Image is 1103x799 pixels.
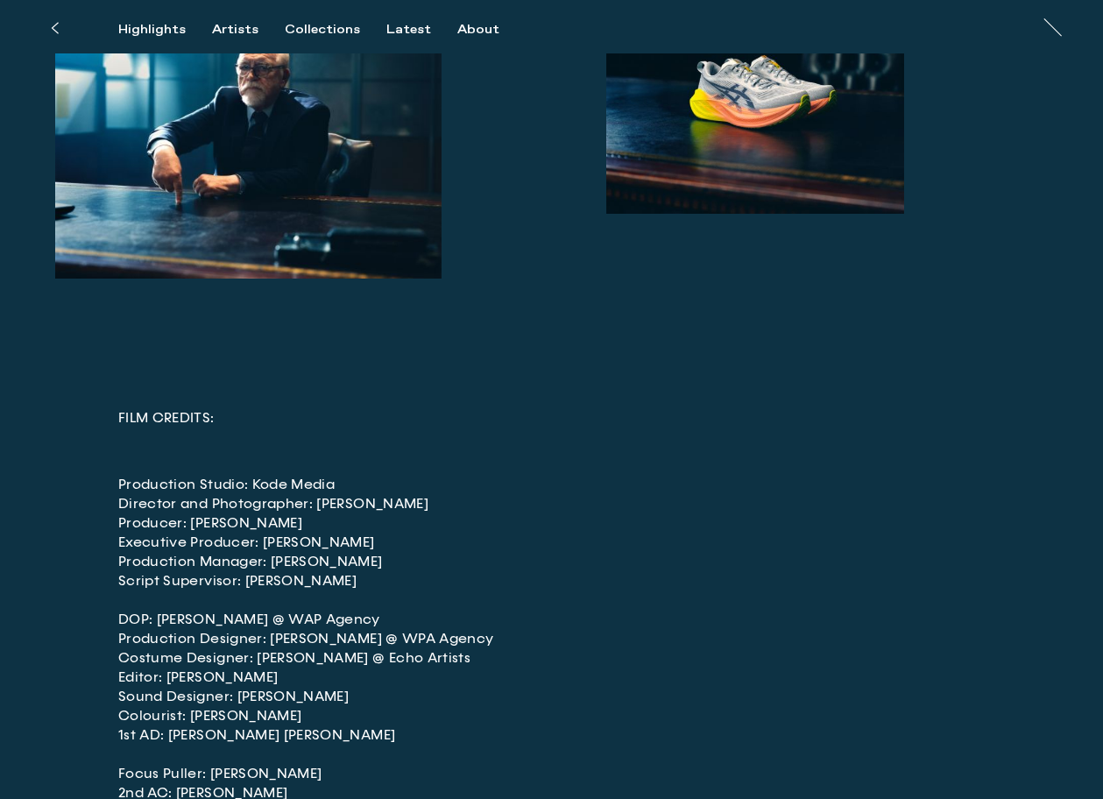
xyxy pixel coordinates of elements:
button: About [457,22,526,38]
div: Highlights [118,22,186,38]
div: Artists [212,22,258,38]
div: Latest [386,22,431,38]
p: FILM CREDITS: [118,408,732,428]
button: Collections [285,22,386,38]
button: Highlights [118,22,212,38]
div: About [457,22,499,38]
button: Artists [212,22,285,38]
button: Latest [386,22,457,38]
div: Collections [285,22,360,38]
